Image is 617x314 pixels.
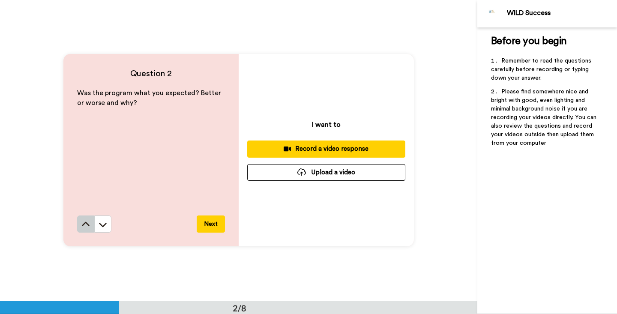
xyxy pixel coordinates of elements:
h4: Question 2 [77,68,225,80]
span: Please find somewhere nice and bright with good, even lighting and minimal background noise if yo... [491,89,598,146]
span: Before you begin [491,36,567,46]
div: 2/8 [219,302,260,314]
span: Was the program what you expected? Better or worse and why? [77,90,223,106]
p: I want to [312,120,341,130]
img: Profile Image [482,3,503,24]
div: Record a video response [254,144,398,153]
button: Record a video response [247,141,405,157]
button: Next [197,215,225,233]
span: Remember to read the questions carefully before recording or typing down your answer. [491,58,593,81]
button: Upload a video [247,164,405,181]
div: WILD Success [507,9,617,17]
